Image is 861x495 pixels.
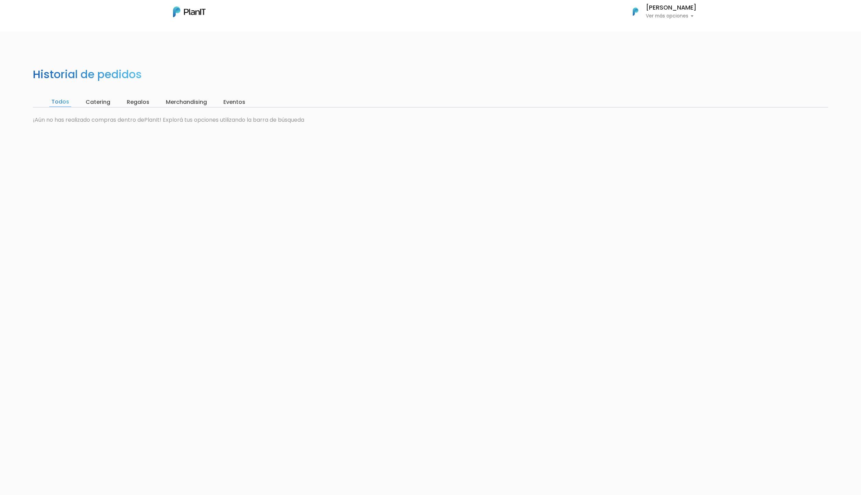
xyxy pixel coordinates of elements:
input: Merchandising [164,97,209,107]
input: Regalos [125,97,151,107]
button: PlanIt Logo [PERSON_NAME] Ver más opciones [624,3,697,21]
input: Todos [49,97,71,107]
span: PlanIt [144,116,160,124]
p: ¡Aún no has realizado compras dentro de ! Explorá tus opciones utilizando la barra de búsqueda [33,116,828,124]
img: PlanIt Logo [628,4,643,19]
input: Eventos [221,97,247,107]
p: Ver más opciones [646,14,697,19]
h6: [PERSON_NAME] [646,5,697,11]
h2: Historial de pedidos [33,68,142,81]
img: PlanIt Logo [173,7,206,17]
input: Catering [84,97,112,107]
